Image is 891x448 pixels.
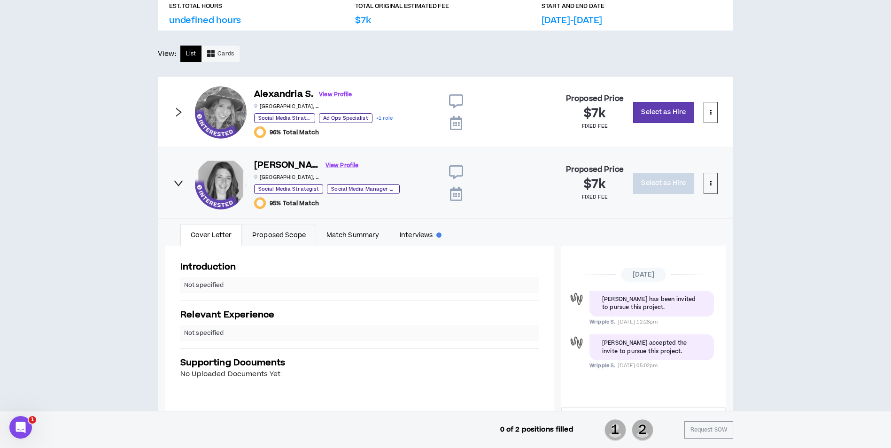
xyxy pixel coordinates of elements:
p: View: [158,49,177,59]
p: 0 of 2 positions filled [500,425,573,435]
p: Ad Ops Specialist [319,113,372,123]
div: [PERSON_NAME] has been invited to pursue this project. [602,295,701,312]
button: Select as Hire [633,173,694,194]
div: No Uploaded Documents Yet [180,369,539,379]
span: 96% Total Match [270,129,319,136]
div: [PERSON_NAME] accepted the invite to pursue this project. [602,339,701,355]
span: [DATE] [621,268,666,282]
a: View Profile [319,86,352,103]
button: ITALIC text [579,408,596,424]
span: Cards [217,49,234,58]
span: right [173,107,184,117]
a: View Profile [325,157,358,174]
span: 1 [29,416,36,424]
button: UNDERLINE text [596,408,612,424]
button: Cards [201,46,240,62]
p: Social Media Manager-Paid+Owned [327,184,400,194]
span: 2 [632,418,653,442]
div: Wripple S. [568,291,585,307]
button: Select as Hire [633,102,694,123]
span: Wripple S. [589,318,615,325]
div: Samantha D. [195,157,247,209]
h2: $7k [584,106,606,121]
span: 95% Total Match [270,200,319,207]
iframe: Intercom live chat [9,416,32,439]
p: Social Media Strategist [254,184,323,194]
h3: Introduction [180,261,539,273]
a: Proposed Scope [242,224,316,246]
p: Not specified [180,325,539,341]
h4: Proposed Price [566,165,624,174]
h2: $7k [584,177,606,192]
button: Send [699,409,723,423]
p: TOTAL ORIGINAL ESTIMATED FEE [355,2,449,10]
p: [GEOGRAPHIC_DATA] , [GEOGRAPHIC_DATA] [254,174,320,181]
span: Wripple S. [589,362,615,369]
p: [DATE]-[DATE] [542,14,603,27]
span: [DATE] 12:28pm [618,318,658,325]
button: Request SOW [684,421,733,439]
p: fixed fee [582,123,608,130]
p: undefined hours [169,14,241,27]
h3: Supporting Documents [180,356,539,369]
div: Alexandria S. [195,86,247,138]
p: EST. TOTAL HOURS [169,2,222,10]
p: + 1 role [376,113,393,123]
h6: [PERSON_NAME] [254,159,320,172]
button: BOLD text [562,408,579,424]
span: right [173,178,184,188]
a: Match Summary [316,224,389,246]
h3: Relevant Experience [180,309,539,321]
button: create hypertext link [619,408,636,424]
div: Wripple S. [568,334,585,351]
p: START AND END DATE [542,2,604,10]
h4: Proposed Price [566,94,624,103]
p: [GEOGRAPHIC_DATA] , [GEOGRAPHIC_DATA] [254,103,320,110]
a: Interviews [389,224,452,246]
a: Cover Letter [180,224,242,246]
span: [DATE] 05:02pm [618,362,658,369]
p: Social Media Strategist [254,113,315,123]
h6: Alexandria S. [254,88,313,101]
span: 1 [604,418,626,442]
p: $7k [355,14,371,27]
p: Not specified [180,277,539,293]
p: fixed fee [582,193,608,201]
